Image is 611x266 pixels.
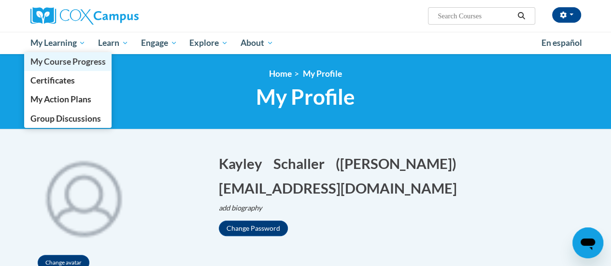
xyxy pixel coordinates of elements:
button: Edit email address [219,178,463,198]
span: En español [541,38,582,48]
div: Main menu [23,32,588,54]
button: Change Password [219,221,288,236]
span: My Action Plans [30,94,91,104]
button: Search [514,10,528,22]
a: En español [535,33,588,53]
span: About [241,37,273,49]
a: Certificates [24,71,112,90]
a: Learn [92,32,135,54]
div: Click to change the profile picture [30,144,137,250]
span: Certificates [30,75,74,85]
button: Edit screen name [336,154,463,173]
a: Engage [135,32,184,54]
span: My Learning [30,37,85,49]
img: Cox Campus [30,7,139,25]
span: My Profile [303,69,342,79]
a: Explore [183,32,234,54]
a: Group Discussions [24,109,112,128]
a: My Course Progress [24,52,112,71]
img: profile avatar [30,144,137,250]
a: Home [269,69,292,79]
button: Edit last name [273,154,331,173]
span: Explore [189,37,228,49]
span: Learn [98,37,128,49]
a: About [234,32,280,54]
a: My Learning [24,32,92,54]
span: Group Discussions [30,113,100,124]
a: My Action Plans [24,90,112,109]
span: My Profile [256,84,355,110]
button: Account Settings [552,7,581,23]
input: Search Courses [437,10,514,22]
button: Edit first name [219,154,269,173]
iframe: Button to launch messaging window [572,227,603,258]
span: Engage [141,37,177,49]
span: My Course Progress [30,56,105,67]
button: Edit biography [219,203,270,213]
i: add biography [219,204,262,212]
